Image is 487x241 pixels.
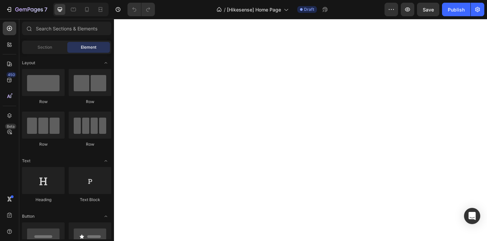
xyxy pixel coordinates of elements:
[100,155,111,166] span: Toggle open
[464,208,480,224] div: Open Intercom Messenger
[304,6,314,13] span: Draft
[38,44,52,50] span: Section
[3,3,50,16] button: 7
[44,5,47,14] p: 7
[22,60,35,66] span: Layout
[423,7,434,13] span: Save
[81,44,96,50] span: Element
[22,141,65,147] div: Row
[69,197,111,203] div: Text Block
[127,3,155,16] div: Undo/Redo
[442,3,470,16] button: Publish
[5,124,16,129] div: Beta
[69,99,111,105] div: Row
[227,6,281,13] span: [Hikesense] Home Page
[22,99,65,105] div: Row
[22,158,30,164] span: Text
[22,22,111,35] input: Search Sections & Elements
[448,6,465,13] div: Publish
[114,19,487,241] iframe: Design area
[22,197,65,203] div: Heading
[100,211,111,222] span: Toggle open
[100,57,111,68] span: Toggle open
[6,72,16,77] div: 450
[417,3,439,16] button: Save
[22,213,34,219] span: Button
[224,6,226,13] span: /
[69,141,111,147] div: Row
